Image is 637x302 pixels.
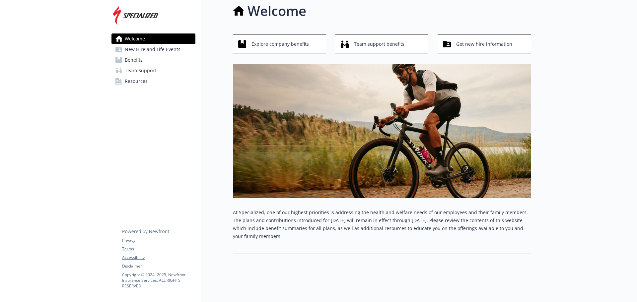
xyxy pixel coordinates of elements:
img: overview page banner [233,64,531,198]
a: Welcome [111,33,195,44]
a: Benefits [111,55,195,65]
span: Team Support [125,65,156,76]
span: Team support benefits [354,38,404,50]
span: Benefits [125,55,143,65]
p: At Specialized, one of our highest priorities is addressing the health and welfare needs of our e... [233,209,531,240]
a: Team Support [111,65,195,76]
a: New Hire and Life Events [111,44,195,55]
span: Explore company benefits [251,38,309,50]
button: Get new hire information [438,34,531,53]
button: Explore company benefits [233,34,326,53]
span: Get new hire information [456,38,512,50]
a: Disclaimer [122,263,195,269]
span: Welcome [125,33,145,44]
button: Team support benefits [335,34,429,53]
a: Accessibility [122,255,195,261]
span: New Hire and Life Events [125,44,180,55]
p: Copyright © 2024 - 2025 , Newfront Insurance Services, ALL RIGHTS RESERVED [122,272,195,289]
a: Resources [111,76,195,87]
a: Terms [122,246,195,252]
span: Resources [125,76,148,87]
h1: Welcome [248,1,306,21]
a: Privacy [122,237,195,243]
